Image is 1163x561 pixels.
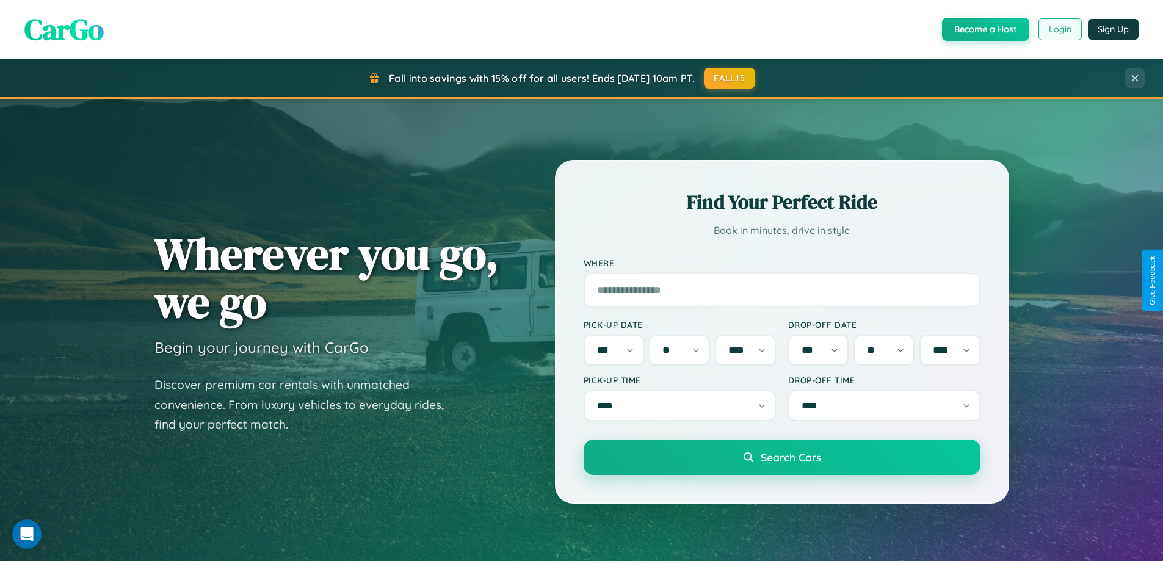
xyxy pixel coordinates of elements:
label: Where [584,258,980,268]
span: Fall into savings with 15% off for all users! Ends [DATE] 10am PT. [389,72,695,84]
div: Give Feedback [1148,256,1157,305]
h2: Find Your Perfect Ride [584,189,980,215]
h3: Begin your journey with CarGo [154,338,369,357]
label: Drop-off Time [788,375,980,385]
label: Pick-up Date [584,319,776,330]
button: FALL15 [704,68,755,89]
label: Drop-off Date [788,319,980,330]
button: Search Cars [584,440,980,475]
label: Pick-up Time [584,375,776,385]
p: Discover premium car rentals with unmatched convenience. From luxury vehicles to everyday rides, ... [154,375,460,435]
button: Login [1038,18,1082,40]
iframe: Intercom live chat [12,519,42,549]
p: Book in minutes, drive in style [584,222,980,239]
span: CarGo [24,9,104,49]
span: Search Cars [761,451,821,464]
button: Sign Up [1088,19,1139,40]
h1: Wherever you go, we go [154,230,499,326]
button: Become a Host [942,18,1029,41]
